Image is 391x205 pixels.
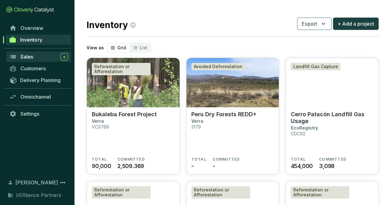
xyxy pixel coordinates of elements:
span: List [140,45,147,50]
div: Reforestation or Afforestation [291,186,349,199]
div: Avoided Deforestation [191,63,245,70]
span: 454,000 [291,162,313,170]
p: EcoRegistry [291,125,318,130]
span: 90,000 [92,162,111,170]
h2: Inventory [87,18,135,31]
p: Bukaleba Forest Project [92,111,157,118]
p: Verra [191,118,203,124]
p: Peru Dry Forests REDD+ [191,111,257,118]
span: COMMITTED [117,157,145,162]
a: Delivery Planning [6,75,71,85]
a: Omnichannel [6,92,71,102]
span: Settings [20,111,39,117]
p: VCS799 [92,124,109,129]
span: Grid [117,45,126,50]
p: Cerro Patacón Landfill Gas Usage [291,111,373,125]
span: Export [302,20,317,27]
a: Peru Dry Forests REDD+Avoided DeforestationPeru Dry Forests REDD+Verra3179TOTAL-COMMITTED- [186,58,279,175]
a: Customers [6,63,71,74]
img: Peru Dry Forests REDD+ [186,58,279,107]
img: Cerro Patacón Landfill Gas Usage [286,58,378,107]
a: Settings [6,109,71,119]
span: 2,509.369 [117,162,144,170]
div: Reforestation or Afforestation [92,63,151,75]
span: TOTAL [291,157,306,162]
p: View as [87,45,104,51]
div: segmented control [106,43,151,53]
span: 3,098 [319,162,334,170]
button: + Add a project [333,18,379,30]
div: Reforestation or Afforestation [92,186,151,199]
span: - [191,162,194,170]
span: Inventory [20,37,42,43]
span: TOTAL [92,157,107,162]
a: Inventory [6,35,71,45]
span: COMMITTED [319,157,346,162]
div: Reforestation or Afforestation [191,186,250,199]
div: Landfill Gas Capture [291,63,340,70]
a: Overview [6,23,71,33]
span: TOTAL [191,157,206,162]
a: Cerro Patacón Landfill Gas UsageLandfill Gas CaptureCerro Patacón Landfill Gas UsageEcoRegistryCD... [285,58,379,175]
span: Delivery Planning [20,77,61,83]
a: Sales [6,51,71,62]
button: Export [297,18,332,30]
p: Verra [92,118,104,124]
span: - [213,162,215,170]
img: Bukaleba Forest Project [87,58,180,107]
span: VERliance Partners [16,191,61,199]
a: Bukaleba Forest ProjectReforestation or AfforestationBukaleba Forest ProjectVerraVCS799TOTAL90,00... [87,58,180,175]
p: 3179 [191,124,201,129]
span: Omnichannel [20,94,51,100]
span: Customers [20,65,46,72]
span: Sales [20,54,33,60]
span: [PERSON_NAME] [15,179,58,186]
span: Overview [20,25,43,31]
span: COMMITTED [213,157,240,162]
p: CDC92 [291,131,305,136]
span: + Add a project [338,20,374,27]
